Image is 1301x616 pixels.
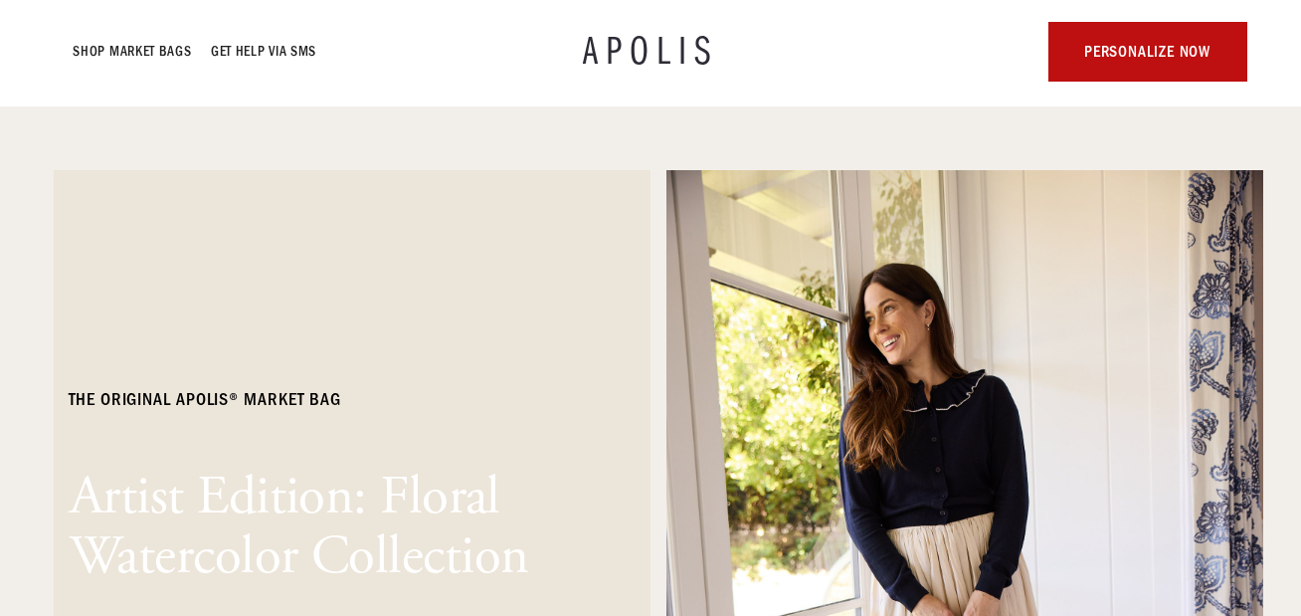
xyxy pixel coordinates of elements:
a: personalize now [1048,22,1247,82]
h1: Artist Edition: Floral Watercolor Collection [70,468,587,587]
a: Shop Market bags [74,40,192,64]
h6: The ORIGINAL Apolis® market bag [70,388,341,412]
a: GET HELP VIA SMS [212,40,317,64]
a: APOLIS [583,32,718,72]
